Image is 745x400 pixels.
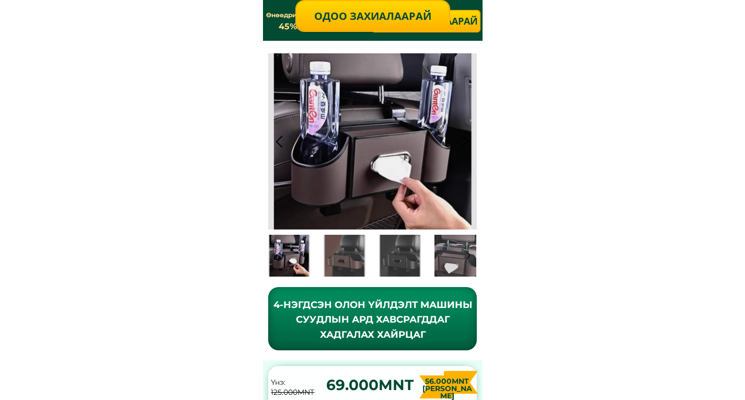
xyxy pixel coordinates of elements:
[296,1,449,31] p: Одоо захиалаарай
[322,374,418,395] div: 69.000MNT
[271,298,474,342] div: 4-НЭГДСЭН ОЛОН ҮЙЛДЭЛТ МАШИНЫ СУУДЛЫН АРД ХАВСРАГДДАГ ХАДГАЛАХ ХАЙРЦАГ
[271,387,314,397] span: 125.000MNT
[271,378,324,398] div: Үнэ:
[421,378,473,399] div: 56.000MNT [PERSON_NAME]
[279,21,354,31] span: 45% хямдралтай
